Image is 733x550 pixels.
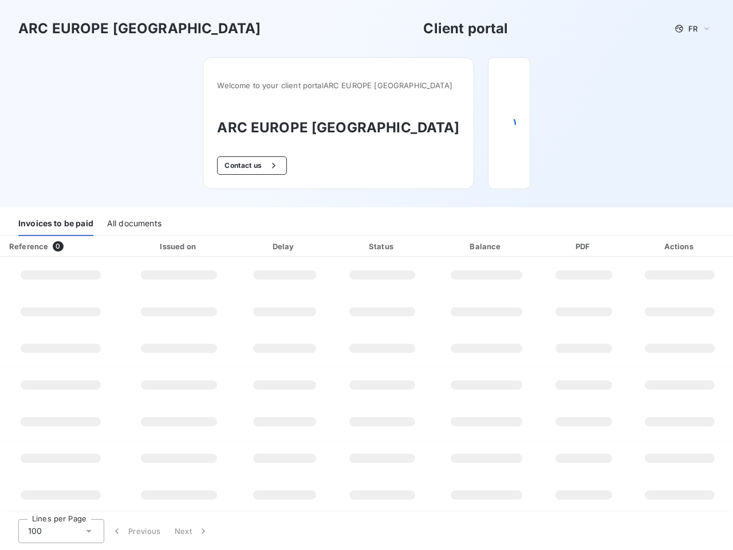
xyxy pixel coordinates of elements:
[217,117,459,138] h3: ARC EUROPE [GEOGRAPHIC_DATA]
[18,212,93,236] div: Invoices to be paid
[543,241,624,252] div: PDF
[124,241,234,252] div: Issued on
[217,156,286,175] button: Contact us
[217,81,459,90] span: Welcome to your client portal ARC EUROPE [GEOGRAPHIC_DATA]
[53,241,63,252] span: 0
[168,519,216,543] button: Next
[18,18,261,39] h3: ARC EUROPE [GEOGRAPHIC_DATA]
[423,18,508,39] h3: Client portal
[688,24,697,33] span: FR
[28,525,42,537] span: 100
[239,241,330,252] div: Delay
[435,241,539,252] div: Balance
[104,519,168,543] button: Previous
[629,241,731,252] div: Actions
[9,242,48,251] div: Reference
[334,241,429,252] div: Status
[107,212,161,236] div: All documents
